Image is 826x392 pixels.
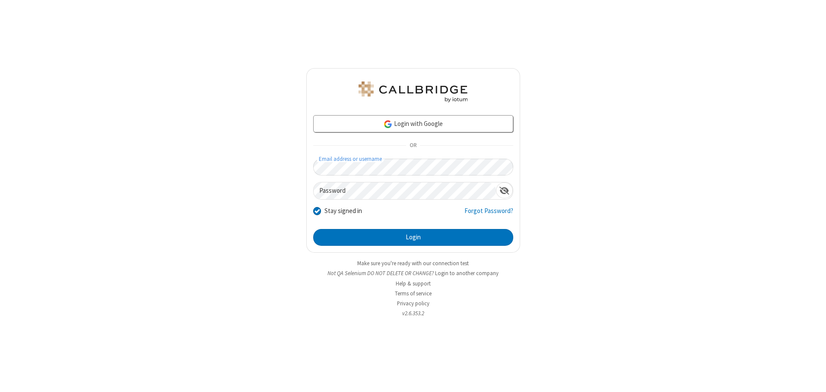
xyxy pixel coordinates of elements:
input: Email address or username [313,159,513,176]
button: Login [313,229,513,246]
img: QA Selenium DO NOT DELETE OR CHANGE [357,82,469,102]
input: Password [314,182,496,199]
a: Login with Google [313,115,513,132]
a: Terms of service [395,290,432,297]
a: Make sure you're ready with our connection test [357,260,469,267]
div: Show password [496,182,513,198]
iframe: Chat [804,370,820,386]
a: Privacy policy [397,300,429,307]
span: OR [406,140,420,152]
button: Login to another company [435,269,499,277]
li: Not QA Selenium DO NOT DELETE OR CHANGE? [306,269,520,277]
img: google-icon.png [383,119,393,129]
a: Forgot Password? [464,206,513,223]
label: Stay signed in [324,206,362,216]
li: v2.6.353.2 [306,309,520,317]
a: Help & support [396,280,431,287]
